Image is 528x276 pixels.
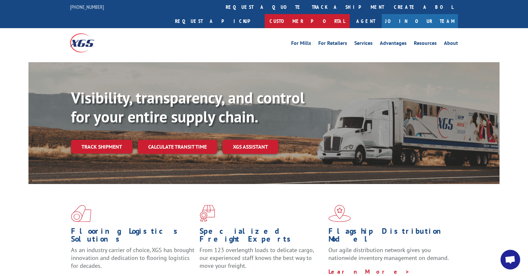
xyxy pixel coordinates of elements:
[71,205,91,222] img: xgs-icon-total-supply-chain-intelligence-red
[265,14,350,28] a: Customer Portal
[382,14,458,28] a: Join Our Team
[138,140,217,154] a: Calculate transit time
[291,41,311,48] a: For Mills
[200,246,323,275] p: From 123 overlength loads to delicate cargo, our experienced staff knows the best way to move you...
[71,140,132,154] a: Track shipment
[354,41,373,48] a: Services
[501,250,520,269] div: Open chat
[328,268,410,275] a: Learn More >
[71,227,195,246] h1: Flooring Logistics Solutions
[170,14,265,28] a: Request a pickup
[70,4,104,10] a: [PHONE_NUMBER]
[71,246,194,269] span: As an industry carrier of choice, XGS has brought innovation and dedication to flooring logistics...
[328,227,452,246] h1: Flagship Distribution Model
[328,246,449,262] span: Our agile distribution network gives you nationwide inventory management on demand.
[200,205,215,222] img: xgs-icon-focused-on-flooring-red
[328,205,351,222] img: xgs-icon-flagship-distribution-model-red
[222,140,278,154] a: XGS ASSISTANT
[350,14,382,28] a: Agent
[318,41,347,48] a: For Retailers
[200,227,323,246] h1: Specialized Freight Experts
[71,87,305,127] b: Visibility, transparency, and control for your entire supply chain.
[380,41,407,48] a: Advantages
[414,41,437,48] a: Resources
[444,41,458,48] a: About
